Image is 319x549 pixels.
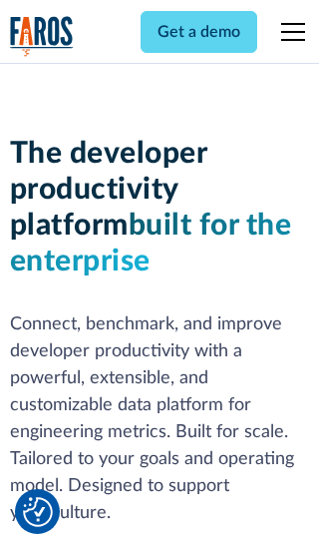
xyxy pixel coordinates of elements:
[23,497,53,527] button: Cookie Settings
[10,311,310,527] p: Connect, benchmark, and improve developer productivity with a powerful, extensible, and customiza...
[10,16,74,57] img: Logo of the analytics and reporting company Faros.
[269,8,309,56] div: menu
[10,211,292,276] span: built for the enterprise
[10,16,74,57] a: home
[141,11,257,53] a: Get a demo
[23,497,53,527] img: Revisit consent button
[10,136,310,279] h1: The developer productivity platform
